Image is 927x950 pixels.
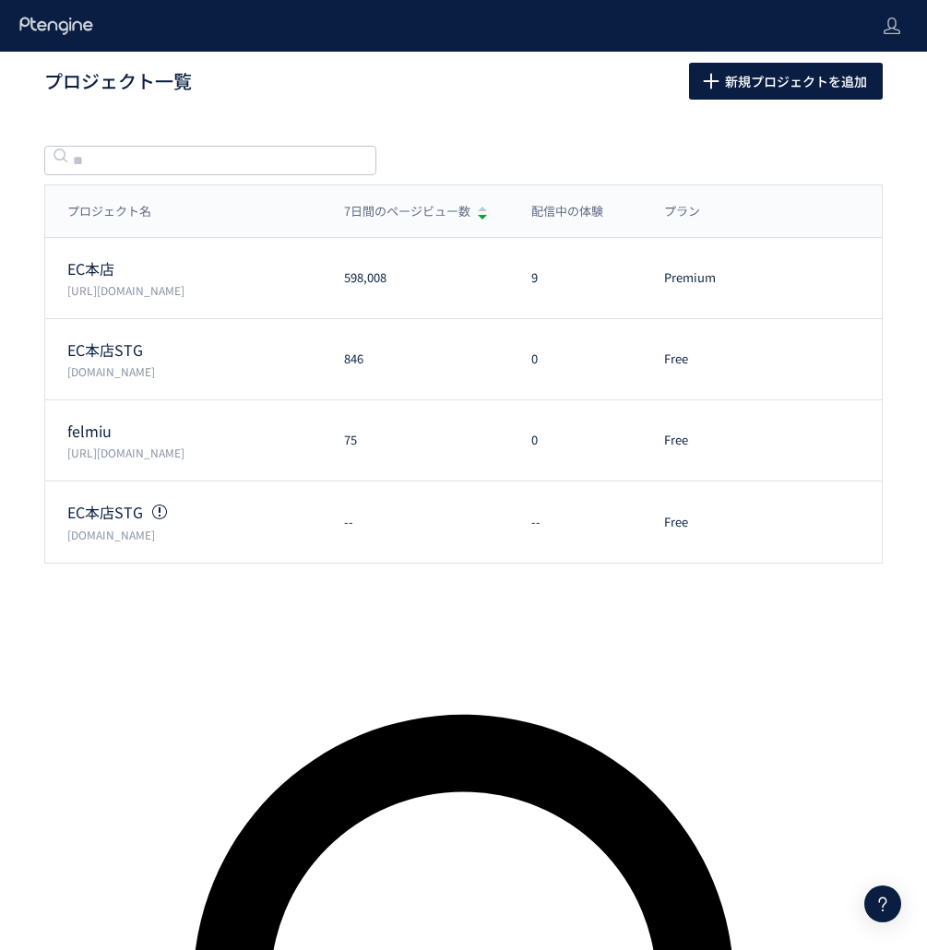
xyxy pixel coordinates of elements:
[642,432,722,449] div: Free
[67,363,322,379] p: stg.etvos.com
[67,421,322,442] p: felmiu
[689,63,883,100] button: 新規プロジェクトを追加
[509,269,642,287] div: 9
[44,68,648,95] h1: プロジェクト一覧
[322,432,509,449] div: 75
[642,514,722,531] div: Free
[642,350,722,368] div: Free
[67,282,322,298] p: https://etvos.com
[322,514,509,531] div: --
[509,432,642,449] div: 0
[322,269,509,287] div: 598,008
[67,527,322,542] p: stg.etvos.com
[642,269,722,287] div: Premium
[509,514,642,531] div: --
[509,350,642,368] div: 0
[67,445,322,460] p: https://felmiu.com
[67,339,322,361] p: EC本店STG
[725,63,867,100] span: 新規プロジェクトを追加
[67,258,322,279] p: EC本店
[664,203,700,220] span: プラン
[531,203,603,220] span: 配信中の体験
[344,203,470,220] span: 7日間のページビュー数
[67,203,151,220] span: プロジェクト名
[322,350,509,368] div: 846
[67,502,322,523] p: EC本店STG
